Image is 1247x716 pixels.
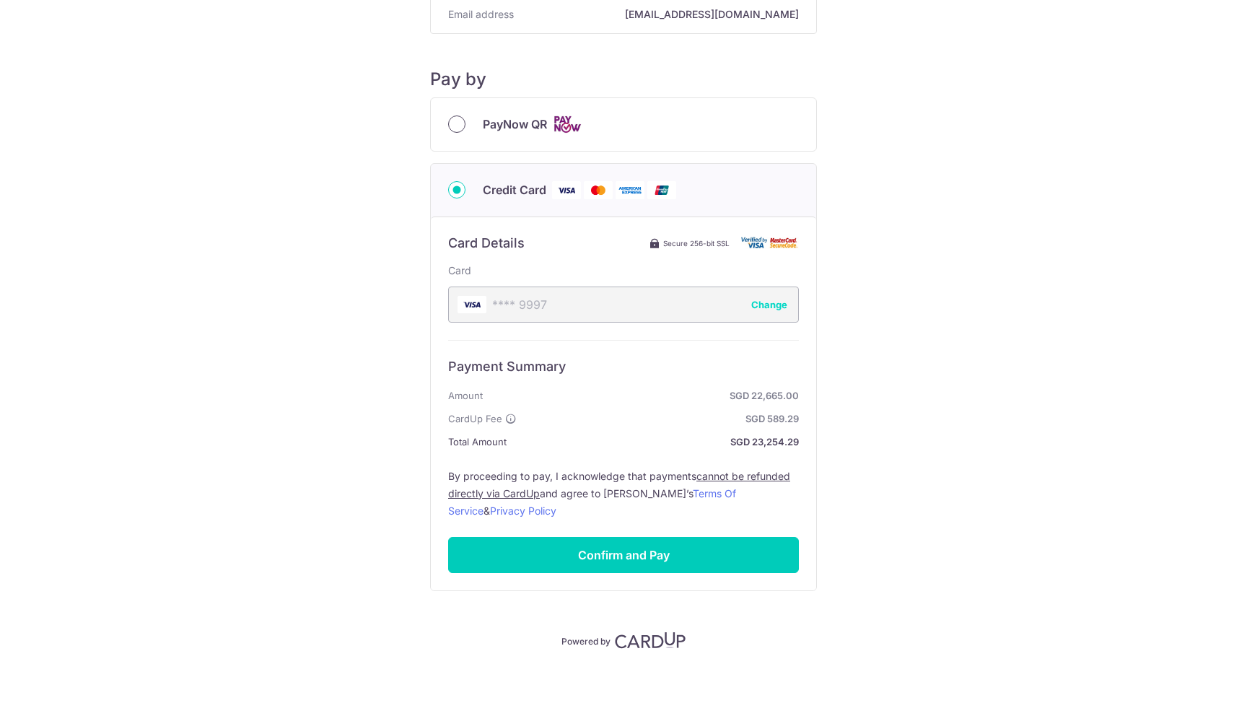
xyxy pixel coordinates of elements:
[751,297,787,312] button: Change
[520,7,799,22] strong: [EMAIL_ADDRESS][DOMAIN_NAME]
[448,470,790,499] u: cannot be refunded directly via CardUp
[448,387,483,404] span: Amount
[552,181,581,199] img: Visa
[448,181,799,199] div: Credit Card Visa Mastercard American Express Union Pay
[448,358,799,375] h6: Payment Summary
[448,468,799,520] label: By proceeding to pay, I acknowledge that payments and agree to [PERSON_NAME]’s &
[483,115,547,133] span: PayNow QR
[741,237,799,249] img: Card secure
[430,69,817,90] h5: Pay by
[448,487,736,517] a: Terms Of Service
[490,505,556,517] a: Privacy Policy
[663,237,730,249] span: Secure 256-bit SSL
[448,537,799,573] input: Confirm and Pay
[489,387,799,404] strong: SGD 22,665.00
[561,633,611,647] p: Powered by
[553,115,582,134] img: Cards logo
[448,235,525,252] h6: Card Details
[616,181,644,199] img: American Express
[448,433,507,450] span: Total Amount
[584,181,613,199] img: Mastercard
[448,410,502,427] span: CardUp Fee
[615,632,686,649] img: CardUp
[483,181,546,198] span: Credit Card
[448,263,471,278] label: Card
[448,115,799,134] div: PayNow QR Cards logo
[647,181,676,199] img: Union Pay
[512,433,799,450] strong: SGD 23,254.29
[522,410,799,427] strong: SGD 589.29
[448,7,514,22] span: Email address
